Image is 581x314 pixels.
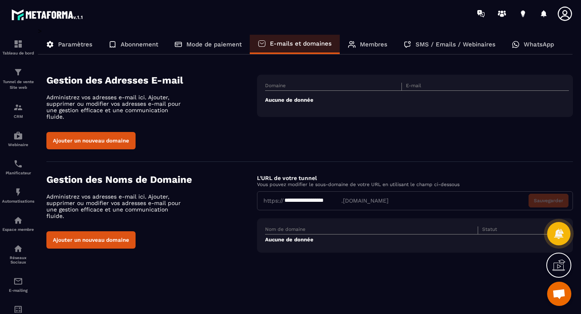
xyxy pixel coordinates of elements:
[257,175,317,181] label: L'URL de votre tunnel
[265,83,402,91] th: Domaine
[2,96,34,125] a: formationformationCRM
[2,33,34,61] a: formationformationTableau de bord
[2,199,34,203] p: Automatisations
[2,114,34,119] p: CRM
[13,244,23,253] img: social-network
[46,174,257,185] h4: Gestion des Noms de Domaine
[13,216,23,225] img: automations
[13,159,23,169] img: scheduler
[2,270,34,299] a: emailemailE-mailing
[2,181,34,209] a: automationsautomationsAutomatisations
[2,209,34,238] a: automationsautomationsEspace membre
[186,41,242,48] p: Mode de paiement
[46,193,188,219] p: Administrez vos adresses e-mail ici. Ajouter, supprimer ou modifier vos adresses e-mail pour une ...
[13,39,23,49] img: formation
[121,41,158,48] p: Abonnement
[270,40,332,47] p: E-mails et domaines
[257,182,573,187] p: Vous pouvez modifier le sous-domaine de votre URL en utilisant le champ ci-dessous
[2,51,34,55] p: Tableau de bord
[2,61,34,96] a: formationformationTunnel de vente Site web
[2,288,34,293] p: E-mailing
[265,234,569,245] td: Aucune de donnée
[402,83,539,91] th: E-mail
[46,94,188,120] p: Administrez vos adresses e-mail ici. Ajouter, supprimer ou modifier vos adresses e-mail pour une ...
[478,226,554,234] th: Statut
[2,153,34,181] a: schedulerschedulerPlanificateur
[13,131,23,140] img: automations
[2,238,34,270] a: social-networksocial-networkRéseaux Sociaux
[11,7,84,22] img: logo
[360,41,387,48] p: Membres
[13,187,23,197] img: automations
[547,282,571,306] a: Ouvrir le chat
[416,41,495,48] p: SMS / Emails / Webinaires
[13,276,23,286] img: email
[2,171,34,175] p: Planificateur
[13,67,23,77] img: formation
[2,142,34,147] p: Webinaire
[2,79,34,90] p: Tunnel de vente Site web
[2,125,34,153] a: automationsautomationsWebinaire
[46,132,136,149] button: Ajouter un nouveau domaine
[265,226,478,234] th: Nom de domaine
[2,227,34,232] p: Espace membre
[265,91,569,109] td: Aucune de donnée
[13,103,23,112] img: formation
[46,231,136,249] button: Ajouter un nouveau domaine
[524,41,554,48] p: WhatsApp
[58,41,92,48] p: Paramètres
[2,255,34,264] p: Réseaux Sociaux
[46,75,257,86] h4: Gestion des Adresses E-mail
[38,27,573,265] div: >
